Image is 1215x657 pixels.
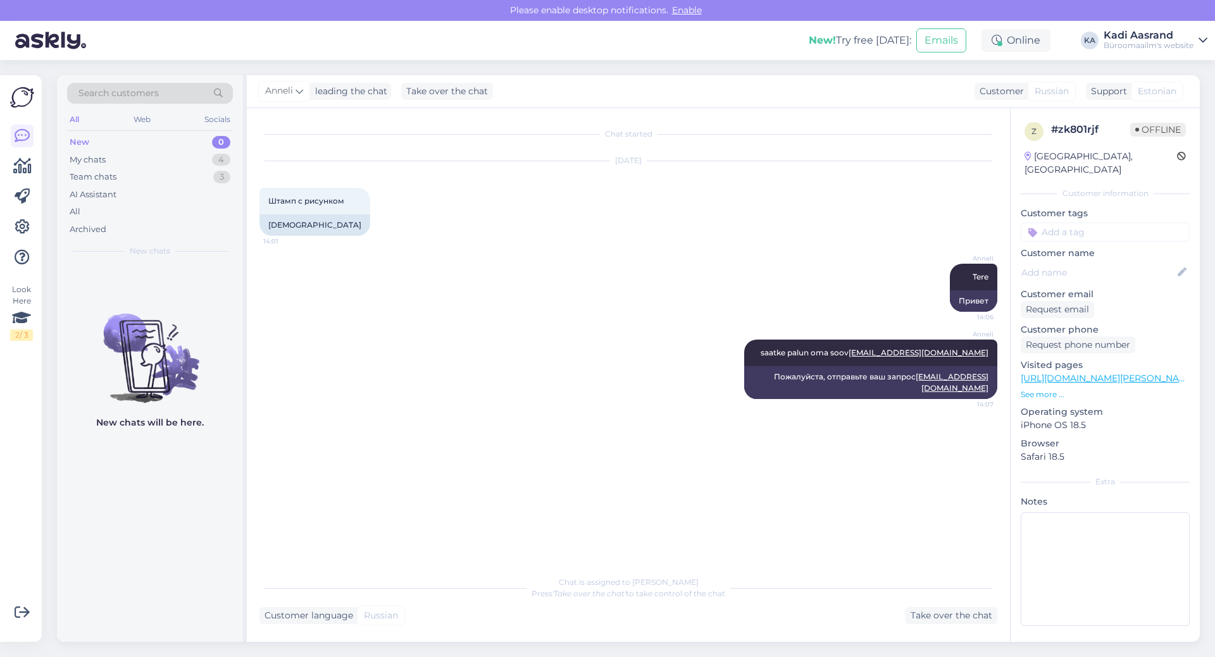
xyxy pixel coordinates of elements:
a: [URL][DOMAIN_NAME][PERSON_NAME] [1021,372,1195,384]
span: New chats [130,245,170,257]
div: 3 [213,171,230,183]
div: Customer information [1021,188,1190,199]
div: Team chats [70,171,116,183]
div: All [67,111,82,128]
div: 2 / 3 [10,329,33,341]
div: Request phone number [1021,336,1135,353]
div: Look Here [10,284,33,341]
span: Offline [1130,123,1186,137]
div: All [70,206,80,218]
p: Customer email [1021,288,1190,301]
span: Russian [1035,85,1069,98]
div: Support [1086,85,1127,98]
div: Archived [70,223,106,236]
div: Customer language [259,609,353,622]
div: [GEOGRAPHIC_DATA], [GEOGRAPHIC_DATA] [1025,150,1177,176]
p: See more ... [1021,389,1190,400]
a: [EMAIL_ADDRESS][DOMAIN_NAME] [849,348,988,357]
p: Visited pages [1021,359,1190,372]
div: 0 [212,136,230,149]
img: Askly Logo [10,85,34,109]
span: Estonian [1138,85,1176,98]
span: 14:01 [263,236,311,246]
p: Notes [1021,495,1190,508]
div: 4 [212,154,230,166]
div: Request email [1021,301,1094,318]
div: Customer [975,85,1024,98]
span: Tere [973,272,988,281]
p: Safari 18.5 [1021,450,1190,464]
i: 'Take over the chat' [552,589,626,598]
div: Kadi Aasrand [1104,30,1193,40]
span: Anneli [946,254,994,263]
img: No chats [57,291,243,405]
p: iPhone OS 18.5 [1021,419,1190,432]
p: Customer name [1021,247,1190,260]
div: AI Assistant [70,188,116,201]
a: [EMAIL_ADDRESS][DOMAIN_NAME] [916,372,988,393]
p: Browser [1021,437,1190,450]
div: [DEMOGRAPHIC_DATA] [259,214,370,236]
div: Socials [202,111,233,128]
div: Büroomaailm's website [1104,40,1193,51]
input: Add a tag [1021,223,1190,242]
div: KA [1081,32,1099,49]
span: Chat is assigned to [PERSON_NAME] [559,577,699,587]
span: z [1031,126,1037,136]
div: Take over the chat [401,83,493,100]
span: Штамп с рисунком [268,196,344,206]
div: Пожалуйста, отправьте ваш запрос [744,366,997,399]
div: Take over the chat [906,607,997,624]
span: Russian [364,609,398,622]
div: Привет [950,290,997,312]
button: Emails [916,28,966,52]
span: Press to take control of the chat [532,589,725,598]
p: New chats will be here. [96,416,204,429]
span: Search customers [78,87,159,100]
div: Extra [1021,476,1190,488]
div: Web [131,111,153,128]
span: saatke palun oma soov [761,348,988,357]
p: Customer phone [1021,323,1190,336]
span: 14:06 [946,312,994,322]
div: Online [981,29,1050,52]
div: leading the chat [310,85,387,98]
p: Operating system [1021,405,1190,419]
div: My chats [70,154,106,166]
div: Chat started [259,128,997,140]
div: Try free [DATE]: [809,33,911,48]
a: Kadi AasrandBüroomaailm's website [1104,30,1207,51]
span: Anneli [946,329,994,339]
b: New! [809,34,836,46]
div: # zk801rjf [1051,122,1130,137]
input: Add name [1021,266,1175,279]
span: 14:07 [946,400,994,409]
p: Customer tags [1021,207,1190,220]
span: Anneli [265,84,293,98]
div: New [70,136,89,149]
span: Enable [668,4,706,16]
div: [DATE] [259,155,997,166]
